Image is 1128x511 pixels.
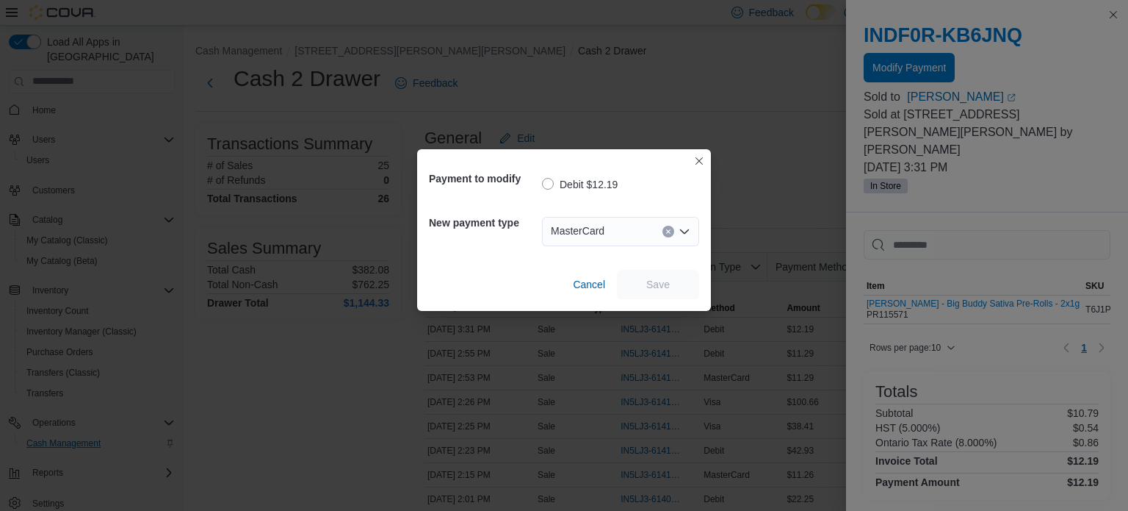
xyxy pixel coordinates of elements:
[617,270,699,299] button: Save
[662,226,674,237] button: Clear input
[429,164,539,193] h5: Payment to modify
[646,277,670,292] span: Save
[551,222,604,240] span: MasterCard
[542,176,618,193] label: Debit $12.19
[573,277,605,292] span: Cancel
[690,152,708,170] button: Closes this modal window
[679,226,690,237] button: Open list of options
[567,270,611,299] button: Cancel
[429,208,539,237] h5: New payment type
[610,223,612,240] input: Accessible screen reader label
